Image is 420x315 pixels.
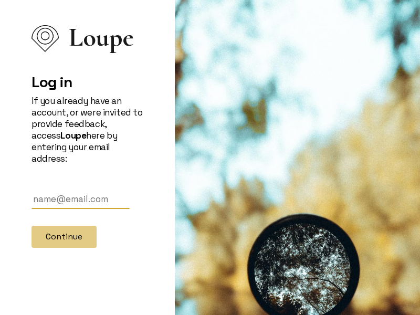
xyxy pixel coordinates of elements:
[31,25,59,52] img: Loupe Logo
[69,31,134,43] span: Loupe
[31,73,147,91] h2: Log in
[31,226,97,248] button: Continue
[60,130,86,141] strong: Loupe
[31,190,130,209] input: Email Address
[31,95,147,164] p: If you already have an account, or were invited to provide feedback, access here by entering your...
